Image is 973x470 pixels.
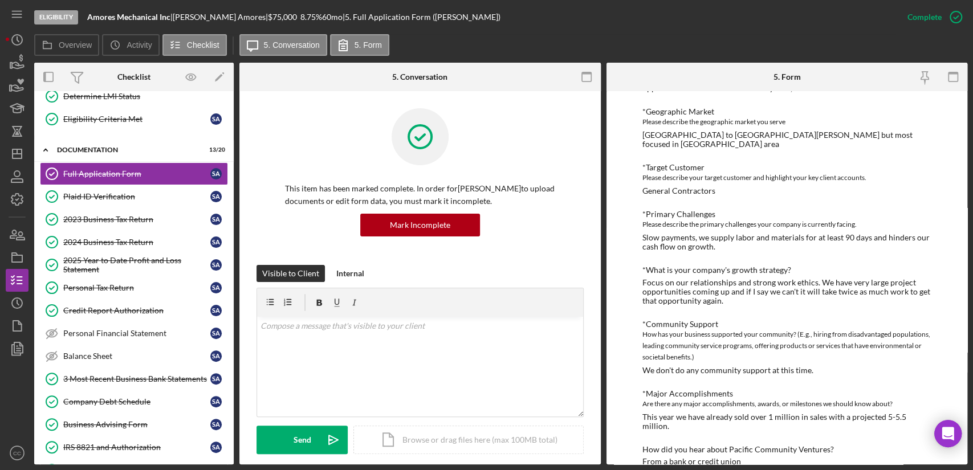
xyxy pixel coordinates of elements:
[392,72,447,81] div: 5. Conversation
[642,445,931,454] div: How did you hear about Pacific Community Ventures?
[360,214,480,236] button: Mark Incomplete
[87,12,170,22] b: Amores Mechanical Inc
[40,254,228,276] a: 2025 Year to Date Profit and Loss StatementSA
[642,366,813,375] div: We don't do any community support at this time.
[210,113,222,125] div: S A
[210,191,222,202] div: S A
[642,130,931,149] div: [GEOGRAPHIC_DATA] to [GEOGRAPHIC_DATA][PERSON_NAME] but most focused in [GEOGRAPHIC_DATA] area
[40,185,228,208] a: Plaid ID VerificationSA
[187,40,219,50] label: Checklist
[642,210,931,219] div: *Primary Challenges
[63,329,210,338] div: Personal Financial Statement
[59,40,92,50] label: Overview
[63,306,210,315] div: Credit Report Authorization
[210,282,222,293] div: S A
[642,329,931,363] div: How has your business supported your community? (E.g., hiring from disadvantaged populations, lea...
[268,12,297,22] span: $75,000
[40,231,228,254] a: 2024 Business Tax ReturnSA
[355,40,382,50] label: 5. Form
[285,182,555,208] p: This item has been marked complete. In order for [PERSON_NAME] to upload documents or edit form d...
[63,352,210,361] div: Balance Sheet
[210,373,222,385] div: S A
[210,305,222,316] div: S A
[205,146,225,153] div: 13 / 20
[34,10,78,24] div: Eligibility
[63,443,210,452] div: IRS 8821 and Authorization
[642,389,931,398] div: *Major Accomplishments
[40,276,228,299] a: Personal Tax ReturnSA
[642,233,931,251] div: Slow payments, we supply labor and materials for at least 90 days and hinders our cash flow on gr...
[63,92,227,101] div: Determine LMI Status
[262,265,319,282] div: Visible to Client
[40,108,228,130] a: Eligibility Criteria MetSA
[257,426,348,454] button: Send
[642,163,931,172] div: *Target Customer
[907,6,942,28] div: Complete
[40,413,228,436] a: Business Advising FormSA
[642,412,931,431] div: This year we have already sold over 1 million in sales with a projected 5-5.5 million.
[642,278,931,305] div: Focus on our relationships and strong work ethics. We have very large project opportunities comin...
[40,162,228,185] a: Full Application FormSA
[40,436,228,459] a: IRS 8821 and AuthorizationSA
[63,283,210,292] div: Personal Tax Return
[239,34,327,56] button: 5. Conversation
[57,146,197,153] div: Documentation
[773,72,800,81] div: 5. Form
[63,192,210,201] div: Plaid ID Verification
[63,215,210,224] div: 2023 Business Tax Return
[343,13,500,22] div: | 5. Full Application Form ([PERSON_NAME])
[40,345,228,367] a: Balance SheetSA
[257,265,325,282] button: Visible to Client
[63,238,210,247] div: 2024 Business Tax Return
[300,13,322,22] div: 8.75 %
[210,168,222,179] div: S A
[210,259,222,271] div: S A
[40,367,228,390] a: 3 Most Recent Business Bank StatementsSA
[896,6,967,28] button: Complete
[210,396,222,407] div: S A
[63,115,210,124] div: Eligibility Criteria Met
[63,374,210,383] div: 3 Most Recent Business Bank Statements
[63,256,210,274] div: 2025 Year to Date Profit and Loss Statement
[40,322,228,345] a: Personal Financial StatementSA
[102,34,159,56] button: Activity
[934,420,962,447] div: Open Intercom Messenger
[127,40,152,50] label: Activity
[210,236,222,248] div: S A
[642,265,931,275] div: *What is your company's growth strategy?
[34,34,99,56] button: Overview
[210,442,222,453] div: S A
[322,13,343,22] div: 60 mo
[117,72,150,81] div: Checklist
[63,397,210,406] div: Company Debt Schedule
[642,116,931,128] div: Please describe the geographic market you serve
[40,390,228,413] a: Company Debt ScheduleSA
[40,299,228,322] a: Credit Report AuthorizationSA
[6,442,29,464] button: CC
[40,85,228,108] a: Determine LMI Status
[330,34,389,56] button: 5. Form
[63,169,210,178] div: Full Application Form
[210,350,222,362] div: S A
[642,320,931,329] div: *Community Support
[13,450,21,456] text: CC
[40,208,228,231] a: 2023 Business Tax ReturnSA
[210,419,222,430] div: S A
[642,457,741,466] div: From a bank or credit union
[173,13,268,22] div: [PERSON_NAME] Amores |
[390,214,450,236] div: Mark Incomplete
[210,214,222,225] div: S A
[336,265,364,282] div: Internal
[642,219,931,230] div: Please describe the primary challenges your company is currently facing.
[210,328,222,339] div: S A
[642,186,715,195] div: General Contractors
[63,420,210,429] div: Business Advising Form
[87,13,173,22] div: |
[642,398,931,410] div: Are there any major accomplishments, awards, or milestones we should know about?
[294,426,311,454] div: Send
[331,265,370,282] button: Internal
[642,172,931,183] div: Please describe your target customer and highlight your key client accounts.
[642,107,931,116] div: *Geographic Market
[162,34,227,56] button: Checklist
[264,40,320,50] label: 5. Conversation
